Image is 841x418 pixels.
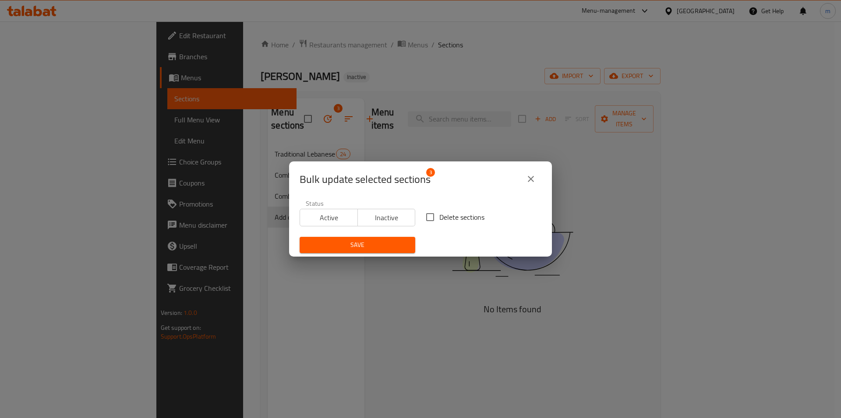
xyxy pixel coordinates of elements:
span: Active [304,211,354,224]
span: Save [307,239,408,250]
button: close [520,168,541,189]
button: Active [300,209,358,226]
span: Delete sections [439,212,484,222]
button: Save [300,237,415,253]
span: 3 [426,168,435,177]
button: Inactive [357,209,416,226]
span: Selected section count [300,172,431,186]
span: Inactive [361,211,412,224]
